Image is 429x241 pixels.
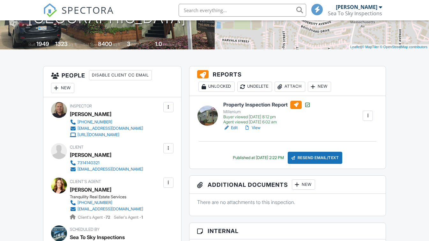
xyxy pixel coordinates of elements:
[62,3,114,17] span: SPECTORA
[163,42,181,47] span: bathrooms
[70,109,111,119] div: [PERSON_NAME]
[43,66,181,97] h3: People
[51,83,74,93] div: New
[78,207,143,212] div: [EMAIL_ADDRESS][DOMAIN_NAME]
[70,125,143,132] a: [EMAIL_ADDRESS][DOMAIN_NAME]
[223,109,311,114] div: Millenium
[70,145,84,150] span: Client
[350,45,361,49] a: Leaflet
[78,120,112,125] div: [PHONE_NUMBER]
[78,200,112,205] div: [PHONE_NUMBER]
[70,132,143,138] a: [URL][DOMAIN_NAME]
[131,42,149,47] span: bedrooms
[55,40,68,47] div: 1323
[223,101,311,125] a: Property Inspection Report Millenium Buyer viewed [DATE] 8:12 pm Agent viewed [DATE] 6:02 am
[223,114,311,120] div: Buyer viewed [DATE] 8:12 pm
[114,215,143,220] span: Seller's Agent -
[141,215,143,220] strong: 1
[328,10,382,17] div: Sea To Sky Inspections
[70,206,143,212] a: [EMAIL_ADDRESS][DOMAIN_NAME]
[69,42,78,47] span: sq. ft.
[189,176,386,194] h3: Additional Documents
[70,227,100,232] span: Scheduled By
[70,166,143,172] a: [EMAIL_ADDRESS][DOMAIN_NAME]
[233,155,284,160] div: Published at [DATE] 2:22 PM
[78,167,143,172] div: [EMAIL_ADDRESS][DOMAIN_NAME]
[70,194,148,200] div: Tranquility Real Estate Services
[106,215,110,220] strong: 72
[336,4,377,10] div: [PERSON_NAME]
[189,66,386,96] h3: Reports
[98,40,112,47] div: 8400
[198,82,235,92] div: Unlocked
[84,42,97,47] span: Lot Size
[43,3,57,17] img: The Best Home Inspection Software - Spectora
[288,152,343,164] div: Resend Email/Text
[223,125,238,131] a: Edit
[28,42,35,47] span: Built
[78,215,111,220] span: Client's Agent -
[70,200,143,206] a: [PHONE_NUMBER]
[70,119,143,125] a: [PHONE_NUMBER]
[362,45,379,49] a: © MapTiler
[113,42,121,47] span: sq.ft.
[349,44,429,50] div: |
[70,150,111,160] div: [PERSON_NAME]
[78,160,100,165] div: 7314140321
[89,70,152,80] div: Disable Client CC Email
[179,4,306,17] input: Search everything...
[197,199,378,206] p: There are no attachments to this inspection.
[43,9,114,22] a: SPECTORA
[223,120,311,125] div: Agent viewed [DATE] 6:02 am
[78,126,143,131] div: [EMAIL_ADDRESS][DOMAIN_NAME]
[292,179,315,190] div: New
[70,160,143,166] a: 7314140321
[70,104,92,108] span: Inspector
[36,40,49,47] div: 1949
[70,179,101,184] span: Client's Agent
[244,125,261,131] a: View
[78,132,119,137] div: [URL][DOMAIN_NAME]
[380,45,427,49] a: © OpenStreetMap contributors
[70,185,111,194] a: [PERSON_NAME]
[155,40,162,47] div: 1.0
[127,40,130,47] div: 3
[275,82,305,92] div: Attach
[308,82,331,92] div: New
[189,223,386,239] h3: Internal
[237,82,272,92] div: Undelete
[223,101,311,109] h6: Property Inspection Report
